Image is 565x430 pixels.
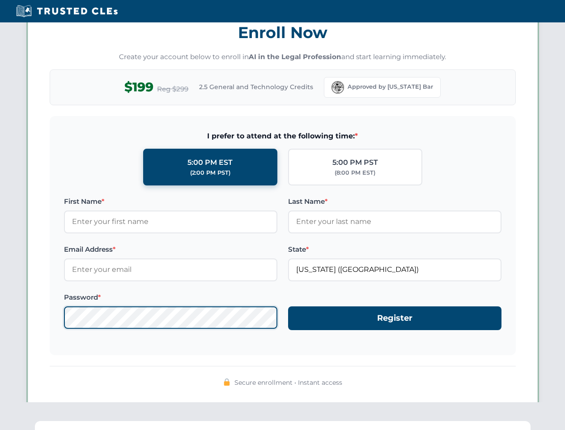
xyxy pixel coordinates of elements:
[64,130,501,142] span: I prefer to attend at the following time:
[234,378,342,387] span: Secure enrollment • Instant access
[199,82,313,92] span: 2.5 General and Technology Credits
[190,168,230,177] div: (2:00 PM PST)
[64,244,277,255] label: Email Address
[332,157,378,168] div: 5:00 PM PST
[249,52,341,61] strong: AI in the Legal Profession
[348,82,433,91] span: Approved by [US_STATE] Bar
[223,378,230,386] img: 🔒
[50,18,516,47] h3: Enroll Now
[13,4,120,18] img: Trusted CLEs
[157,84,188,95] span: Reg $299
[64,258,277,281] input: Enter your email
[331,81,344,94] img: Florida Bar
[288,258,501,281] input: Florida (FL)
[288,306,501,330] button: Register
[64,292,277,303] label: Password
[50,52,516,62] p: Create your account below to enroll in and start learning immediately.
[64,211,277,233] input: Enter your first name
[335,168,375,177] div: (8:00 PM EST)
[288,211,501,233] input: Enter your last name
[288,196,501,207] label: Last Name
[124,77,153,97] span: $199
[187,157,233,168] div: 5:00 PM EST
[64,196,277,207] label: First Name
[288,244,501,255] label: State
